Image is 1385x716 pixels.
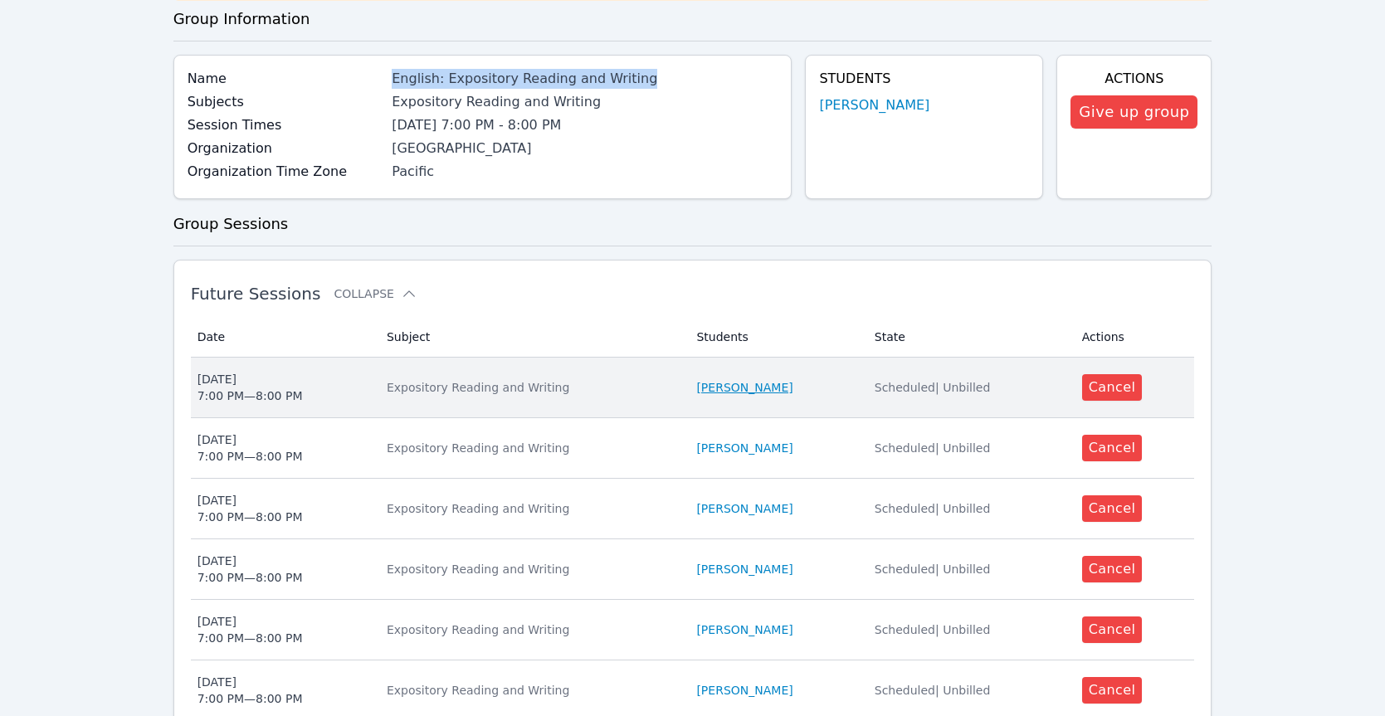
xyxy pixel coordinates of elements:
[865,317,1072,358] th: State
[191,539,1195,600] tr: [DATE]7:00 PM—8:00 PMExpository Reading and Writing[PERSON_NAME]Scheduled| UnbilledCancel
[198,431,303,465] div: [DATE] 7:00 PM — 8:00 PM
[392,162,778,182] div: Pacific
[696,621,792,638] a: [PERSON_NAME]
[875,684,991,697] span: Scheduled | Unbilled
[696,682,792,699] a: [PERSON_NAME]
[387,379,676,396] div: Expository Reading and Writing
[198,371,303,404] div: [DATE] 7:00 PM — 8:00 PM
[198,553,303,586] div: [DATE] 7:00 PM — 8:00 PM
[875,563,991,576] span: Scheduled | Unbilled
[1082,495,1143,522] button: Cancel
[1070,95,1197,129] button: Give up group
[1082,435,1143,461] button: Cancel
[188,139,383,158] label: Organization
[1070,69,1197,89] h4: Actions
[387,561,676,577] div: Expository Reading and Writing
[1082,616,1143,643] button: Cancel
[334,285,417,302] button: Collapse
[191,358,1195,418] tr: [DATE]7:00 PM—8:00 PMExpository Reading and Writing[PERSON_NAME]Scheduled| UnbilledCancel
[819,95,929,115] a: [PERSON_NAME]
[198,492,303,525] div: [DATE] 7:00 PM — 8:00 PM
[191,317,377,358] th: Date
[875,623,991,636] span: Scheduled | Unbilled
[188,162,383,182] label: Organization Time Zone
[696,440,792,456] a: [PERSON_NAME]
[191,418,1195,479] tr: [DATE]7:00 PM—8:00 PMExpository Reading and Writing[PERSON_NAME]Scheduled| UnbilledCancel
[191,479,1195,539] tr: [DATE]7:00 PM—8:00 PMExpository Reading and Writing[PERSON_NAME]Scheduled| UnbilledCancel
[696,561,792,577] a: [PERSON_NAME]
[392,69,778,89] div: English: Expository Reading and Writing
[173,212,1212,236] h3: Group Sessions
[188,92,383,112] label: Subjects
[387,440,676,456] div: Expository Reading and Writing
[1082,556,1143,582] button: Cancel
[875,381,991,394] span: Scheduled | Unbilled
[1072,317,1195,358] th: Actions
[387,621,676,638] div: Expository Reading and Writing
[387,682,676,699] div: Expository Reading and Writing
[696,379,792,396] a: [PERSON_NAME]
[392,139,778,158] div: [GEOGRAPHIC_DATA]
[686,317,864,358] th: Students
[392,115,778,135] li: [DATE] 7:00 PM - 8:00 PM
[173,7,1212,31] h3: Group Information
[377,317,686,358] th: Subject
[1082,677,1143,704] button: Cancel
[198,613,303,646] div: [DATE] 7:00 PM — 8:00 PM
[188,69,383,89] label: Name
[392,92,778,112] div: Expository Reading and Writing
[188,115,383,135] label: Session Times
[819,69,1029,89] h4: Students
[875,441,991,455] span: Scheduled | Unbilled
[191,284,321,304] span: Future Sessions
[198,674,303,707] div: [DATE] 7:00 PM — 8:00 PM
[696,500,792,517] a: [PERSON_NAME]
[875,502,991,515] span: Scheduled | Unbilled
[191,600,1195,660] tr: [DATE]7:00 PM—8:00 PMExpository Reading and Writing[PERSON_NAME]Scheduled| UnbilledCancel
[387,500,676,517] div: Expository Reading and Writing
[1082,374,1143,401] button: Cancel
